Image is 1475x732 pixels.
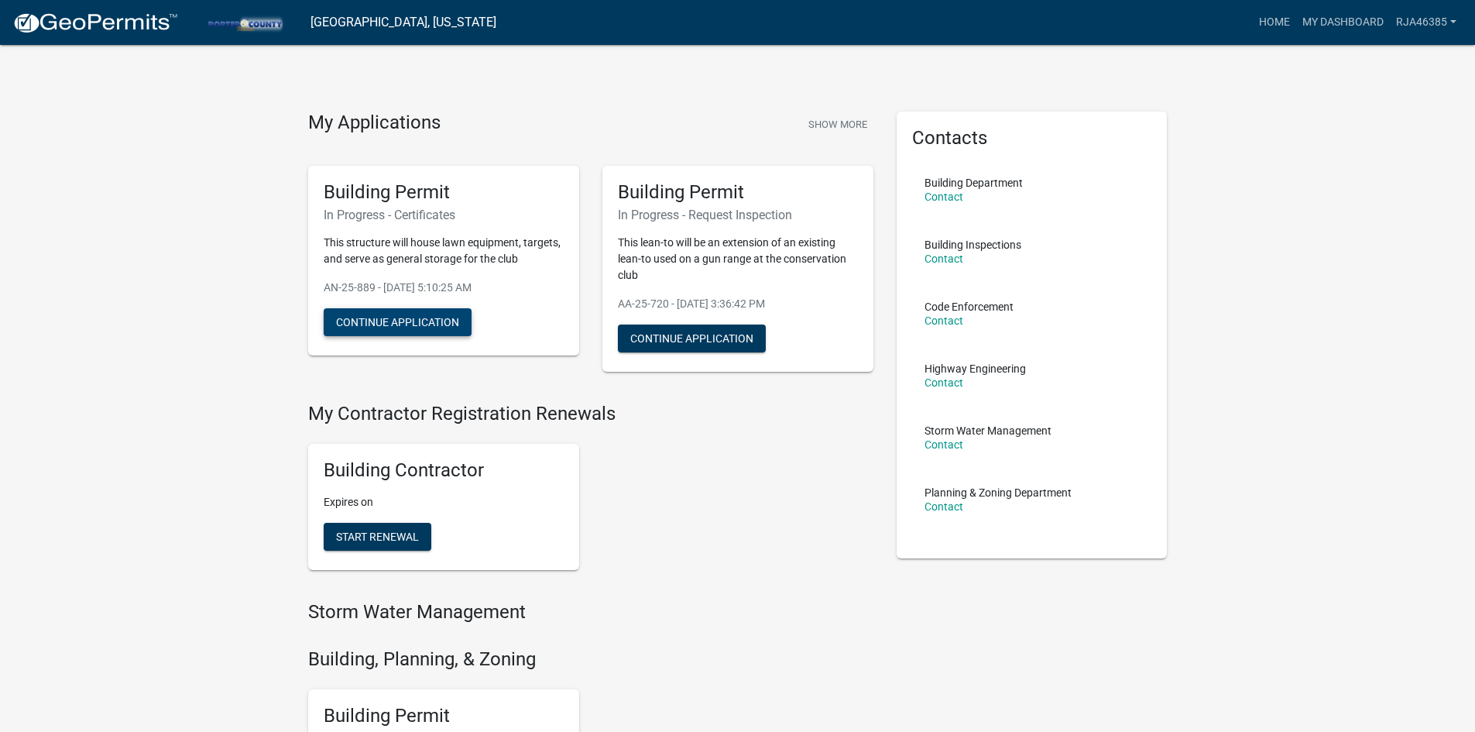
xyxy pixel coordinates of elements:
h5: Contacts [912,127,1152,149]
p: Storm Water Management [924,425,1051,436]
p: Building Department [924,177,1023,188]
p: Planning & Zoning Department [924,487,1072,498]
a: [GEOGRAPHIC_DATA], [US_STATE] [310,9,496,36]
h4: Storm Water Management [308,601,873,624]
p: AN-25-889 - [DATE] 5:10:25 AM [324,280,564,296]
a: Contact [924,253,963,265]
button: Start Renewal [324,523,431,551]
h4: Building, Planning, & Zoning [308,648,873,671]
wm-registration-list-section: My Contractor Registration Renewals [308,403,873,583]
a: Contact [924,376,963,389]
span: Start Renewal [336,531,419,543]
a: My Dashboard [1296,8,1390,37]
p: This lean-to will be an extension of an existing lean-to used on a gun range at the conservation ... [618,235,858,284]
a: rja46385 [1390,8,1463,37]
button: Continue Application [618,325,766,352]
h4: My Applications [308,112,441,135]
h4: My Contractor Registration Renewals [308,403,873,425]
h5: Building Permit [618,181,858,204]
p: Highway Engineering [924,363,1026,374]
img: Porter County, Indiana [190,12,298,33]
h5: Building Permit [324,181,564,204]
a: Contact [924,438,963,451]
a: Contact [924,500,963,513]
p: This structure will house lawn equipment, targets, and serve as general storage for the club [324,235,564,267]
button: Show More [802,112,873,137]
h6: In Progress - Request Inspection [618,208,858,222]
p: Expires on [324,494,564,510]
h6: In Progress - Certificates [324,208,564,222]
a: Contact [924,191,963,203]
a: Home [1253,8,1296,37]
p: Building Inspections [924,239,1021,250]
h5: Building Contractor [324,459,564,482]
p: AA-25-720 - [DATE] 3:36:42 PM [618,296,858,312]
h5: Building Permit [324,705,564,727]
a: Contact [924,314,963,327]
button: Continue Application [324,308,472,336]
p: Code Enforcement [924,301,1014,312]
